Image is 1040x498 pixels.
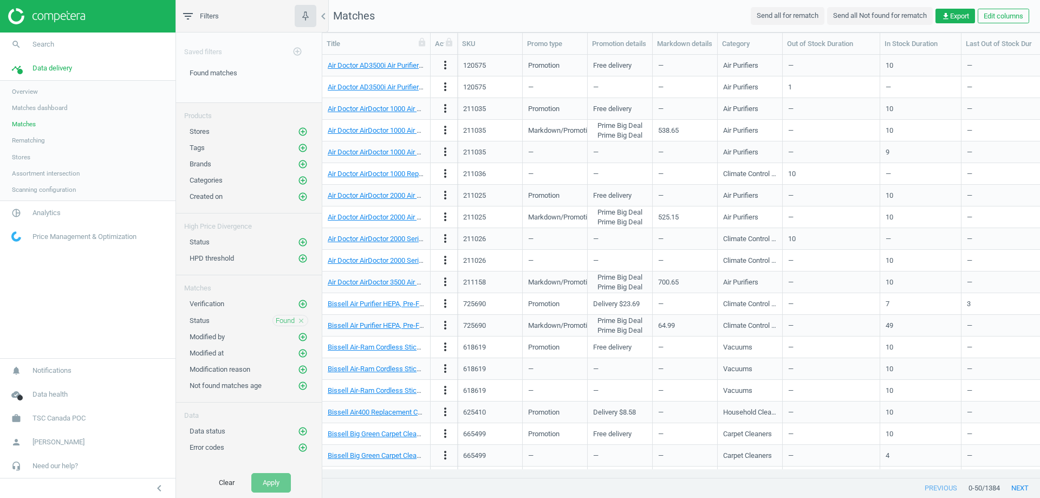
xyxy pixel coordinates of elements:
[327,39,426,49] div: Title
[658,321,675,331] div: 64.99
[788,424,874,443] div: —
[6,58,27,79] i: timeline
[788,294,874,313] div: —
[658,212,679,222] div: 525.15
[297,126,308,137] button: add_circle_outline
[298,299,308,309] i: add_circle_outline
[788,251,874,270] div: —
[328,343,474,351] a: Bissell Air-Ram Cordless Stick Vacuum | by TSC
[723,277,758,287] div: Air Purifiers
[439,449,452,463] button: more_vert
[439,80,452,94] button: more_vert
[886,77,955,96] div: —
[463,386,486,396] div: 618619
[827,7,933,24] button: Send all Not found for rematch
[328,300,627,308] a: Bissell Air Purifier HEPA, Pre-Filter and [MEDICAL_DATA] Filter Pack for Air220 Air Purifiers | b...
[190,192,223,201] span: Created on
[593,164,647,183] div: —
[12,87,38,96] span: Overview
[190,176,223,184] span: Categories
[297,364,308,375] button: add_circle_outline
[593,121,647,140] span: Prime Big Deal Prime Big Deal
[886,126,893,135] div: 10
[658,126,679,135] div: 538.65
[439,297,452,310] i: more_vert
[978,9,1029,24] button: Edit columns
[297,299,308,309] button: add_circle_outline
[328,213,465,221] a: Air Doctor AirDoctor 2000 Air Purifier | by TSC
[787,39,875,49] div: Out of Stock Duration
[439,427,452,441] button: more_vert
[528,403,582,422] div: Promotion
[935,9,975,24] button: get_appExport
[886,191,893,201] div: 10
[788,381,874,400] div: —
[298,176,308,185] i: add_circle_outline
[298,381,308,391] i: add_circle_outline
[32,390,68,399] span: Data health
[439,124,452,138] button: more_vert
[463,429,486,439] div: 665499
[276,316,295,326] span: Found
[8,8,85,24] img: ajHJNr6hYgQAAAAASUVORK5CYII=
[298,143,308,153] i: add_circle_outline
[328,321,627,329] a: Bissell Air Purifier HEPA, Pre-Filter and [MEDICAL_DATA] Filter Pack for Air220 Air Purifiers | b...
[297,317,305,325] i: close
[886,256,893,266] div: 10
[463,256,486,266] div: 211026
[463,321,486,331] div: 725690
[658,251,712,270] div: —
[12,120,36,128] span: Matches
[439,384,452,397] i: more_vert
[439,167,452,181] button: more_vert
[592,39,648,49] div: Promotion details
[207,473,246,493] button: Clear
[146,481,173,495] button: chevron_left
[297,380,308,391] button: add_circle_outline
[528,143,582,161] div: —
[658,56,712,75] div: —
[658,186,712,205] div: —
[886,104,893,114] div: 10
[723,386,752,396] div: Vacuums
[528,359,582,378] div: —
[328,451,484,460] a: Bissell Big Green Carpet Cleaning Machine | by TSC
[6,432,27,452] i: person
[439,449,452,462] i: more_vert
[658,277,679,287] div: 700.65
[439,145,452,159] button: more_vert
[190,300,224,308] span: Verification
[886,212,893,222] div: 10
[462,39,518,49] div: SKU
[788,338,874,357] div: —
[723,408,777,417] div: Household Cleaning Supplies
[439,59,452,72] i: more_vert
[439,232,452,246] button: more_vert
[328,191,465,199] a: Air Doctor AirDoctor 2000 Air Purifier | by TSC
[593,191,632,201] span: Free delivery
[593,77,647,96] div: —
[439,210,452,223] i: more_vert
[12,136,45,145] span: Rematching
[439,102,452,116] button: more_vert
[297,175,308,186] button: add_circle_outline
[528,121,582,140] div: Markdown/Promotion
[190,127,210,135] span: Stores
[32,461,78,471] span: Need our help?
[190,238,210,246] span: Status
[328,83,445,91] a: Air Doctor AD3500i Air Purifier | by TSC
[528,208,582,227] div: Markdown/Promotion
[886,408,893,417] div: 10
[328,430,484,438] a: Bissell Big Green Carpet Cleaning Machine | by TSC
[723,82,758,92] div: Air Purifiers
[190,69,237,77] span: Found matches
[176,33,322,63] div: Saved filters
[528,294,582,313] div: Promotion
[176,103,322,121] div: Products
[6,456,27,476] i: headset_mic
[788,99,874,118] div: —
[439,124,452,137] i: more_vert
[463,169,486,179] div: 211036
[12,185,76,194] span: Scanning configuration
[941,12,950,21] i: get_app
